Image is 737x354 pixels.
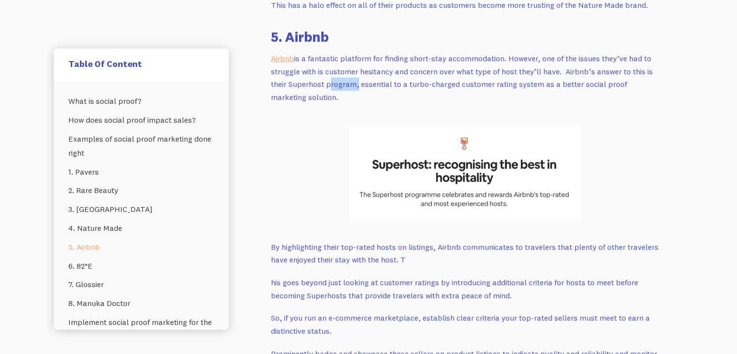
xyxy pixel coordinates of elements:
p: By highlighting their top-rated hosts on listings, Airbnb communicates to travelers that plenty o... [271,241,659,266]
a: Airbnb [271,53,294,63]
p: his goes beyond just looking at customer ratings by introducing additional criteria for hosts to ... [271,276,659,302]
a: How does social proof impact sales? [68,111,214,129]
a: 5. Airbnb [68,238,214,257]
a: 6. 82°E [68,257,214,275]
a: 2. Rare Beauty [68,181,214,200]
a: 3. [GEOGRAPHIC_DATA] [68,200,214,219]
h3: 5. Airbnb [271,27,659,46]
img: Air bnb social proof examples [348,127,581,217]
a: 1. Pavers [68,162,214,181]
a: Examples of social proof marketing done right [68,129,214,162]
a: 8. Manuka Doctor [68,294,214,313]
a: Implement social proof marketing for the win! [68,313,214,346]
a: 7. Glossier [68,275,214,294]
h5: Table Of Content [68,58,214,69]
p: So, if you run an e-commerce marketplace, establish clear criteria your top-rated sellers must me... [271,311,659,337]
a: 4. Nature Made [68,219,214,238]
a: What is social proof? [68,92,214,111]
p: is a fantastic platform for finding short-stay accommodation. However, one of the issues they’ve ... [271,52,659,104]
